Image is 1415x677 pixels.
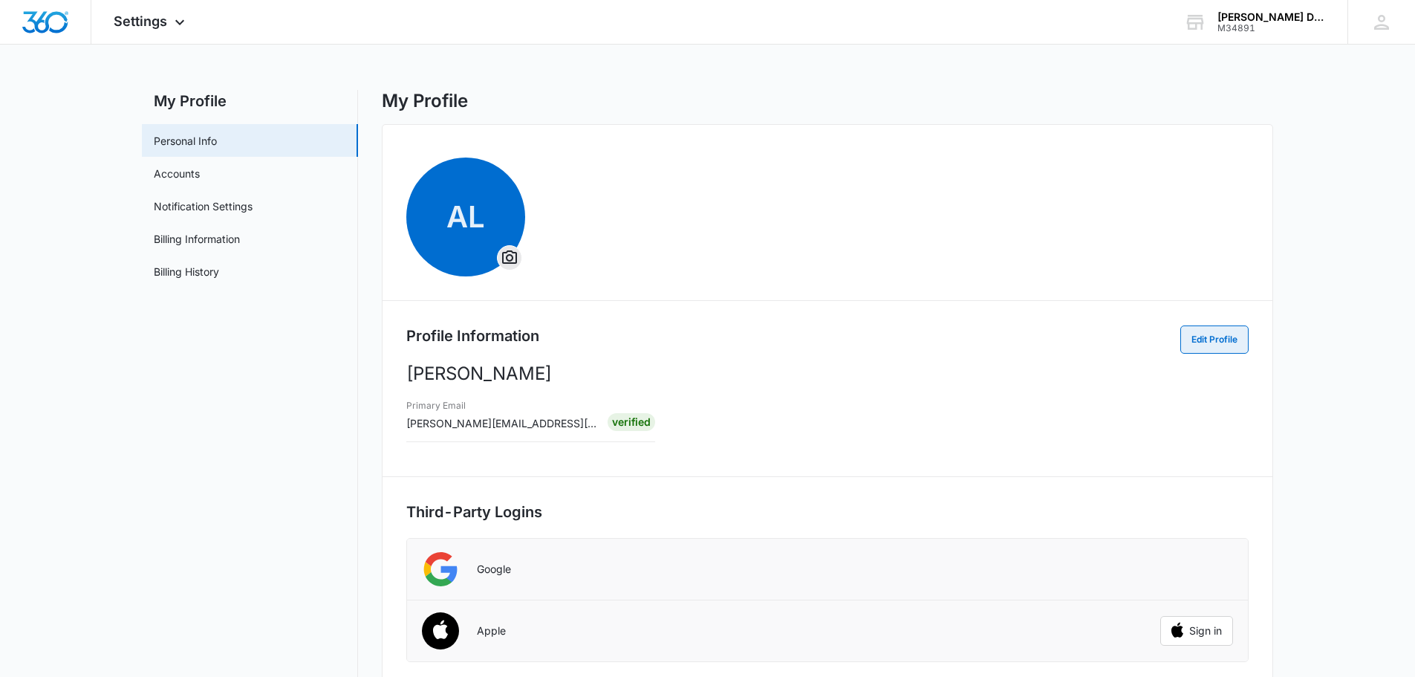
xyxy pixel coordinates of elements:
div: account name [1217,11,1326,23]
a: Notification Settings [154,198,253,214]
a: Billing Information [154,231,240,247]
a: Personal Info [154,133,217,149]
span: [PERSON_NAME][EMAIL_ADDRESS][DOMAIN_NAME] [406,417,671,430]
div: Verified [608,413,655,431]
iframe: Sign in with Google Button [1153,553,1240,586]
img: Apple [413,604,469,660]
button: Edit Profile [1180,325,1249,354]
h2: My Profile [142,90,358,112]
span: ALOverflow Menu [406,158,525,276]
p: Google [477,563,511,576]
button: Sign in [1160,616,1233,646]
button: Overflow Menu [498,246,521,270]
a: Accounts [154,166,200,181]
h2: Third-Party Logins [406,501,1249,523]
p: Apple [477,624,506,638]
h1: My Profile [382,90,468,112]
h2: Profile Information [406,325,539,347]
a: Billing History [154,264,219,279]
p: [PERSON_NAME] [406,360,1249,387]
div: account id [1217,23,1326,33]
img: Google [422,551,459,588]
h3: Primary Email [406,399,597,412]
span: Settings [114,13,167,29]
span: AL [406,158,525,276]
